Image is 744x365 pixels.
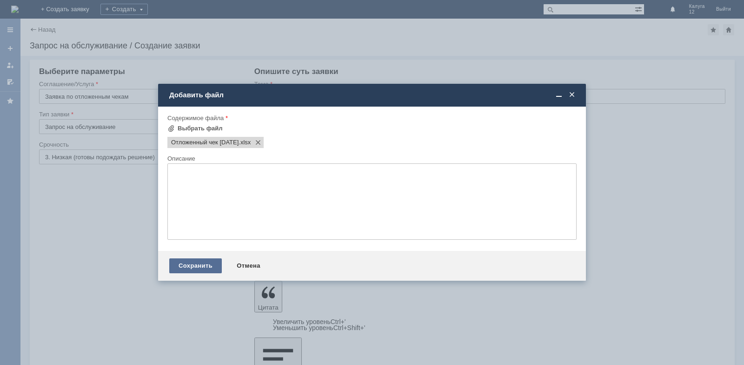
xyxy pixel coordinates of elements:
div: Выбрать файл [178,125,223,132]
div: Добрый вече. Прошу удалить отложенный чек во вложении. [GEOGRAPHIC_DATA]. [4,4,136,19]
span: Отложенный чек 30.09.2025 г..xlsx [171,139,239,146]
span: Отложенный чек 30.09.2025 г..xlsx [239,139,251,146]
div: Содержимое файла [167,115,575,121]
span: Свернуть (Ctrl + M) [554,91,564,99]
div: Добавить файл [169,91,577,99]
div: Описание [167,155,575,162]
span: Закрыть [567,91,577,99]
